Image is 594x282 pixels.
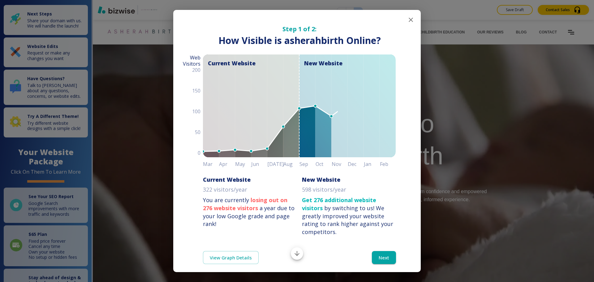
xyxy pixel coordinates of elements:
h6: Current Website [203,176,251,183]
h6: Feb [380,160,396,168]
h6: Dec [348,160,364,168]
button: Next [372,251,396,264]
a: View Graph Details [203,251,259,264]
h6: Mar [203,160,219,168]
h6: [DATE] [267,160,283,168]
h6: Sep [299,160,316,168]
div: We greatly improved your website rating to rank higher against your competitors. [302,204,393,236]
h6: Nov [332,160,348,168]
h6: Apr [219,160,235,168]
p: by switching to us! [302,196,396,236]
h6: May [235,160,251,168]
p: You are currently a year due to your low Google grade and page rank! [203,196,297,228]
p: 598 visitors/year [302,186,346,194]
h6: Oct [316,160,332,168]
p: 322 visitors/year [203,186,247,194]
h6: Jun [251,160,267,168]
h6: New Website [302,176,340,183]
strong: Get 276 additional website visitors [302,196,376,212]
strong: losing out on 276 website visitors [203,196,287,212]
h6: Aug [283,160,299,168]
button: Scroll to bottom [291,247,303,260]
h6: Jan [364,160,380,168]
